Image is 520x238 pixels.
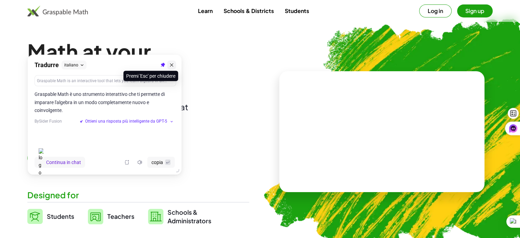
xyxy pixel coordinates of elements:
a: Learn [192,4,218,17]
img: svg%3e [27,209,43,224]
a: Students [279,4,314,17]
span: Sign up free [27,151,83,165]
a: Teachers [88,208,134,225]
button: Log in [419,4,452,17]
img: svg%3e [88,209,103,224]
h1: Math at your fingertips [27,38,245,90]
span: Students [47,212,74,220]
div: Designed for [27,189,249,201]
span: Schools & Administrators [168,208,211,225]
img: svg%3e [148,209,163,224]
div: Graspable Math is an interactive tool that lets you learn algebra in an entirely new and engaging... [27,101,191,135]
a: Students [27,208,74,225]
button: Sign up [457,4,493,17]
a: Schools & Districts [218,4,279,17]
a: Schools &Administrators [148,208,211,225]
span: Teachers [107,212,134,220]
video: What is this? This is dynamic math notation. Dynamic math notation plays a central role in how Gr... [331,106,433,158]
